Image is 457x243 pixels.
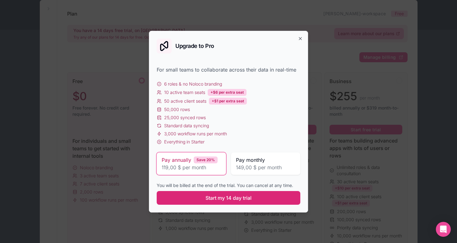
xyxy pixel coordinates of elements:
span: 3,000 workflow runs per month [164,131,227,137]
div: +$6 per extra seat [208,89,247,96]
div: You will be billed at the end of the trial. You can cancel at any time. [157,182,300,189]
div: +$1 per extra seat [209,98,247,105]
span: 149,00 $ per month [236,164,295,171]
span: Start my 14 day trial [205,194,252,202]
span: Everything in Starter [164,139,205,145]
span: 25,000 synced rows [164,114,206,121]
span: 6 roles & no Noloco branding [164,81,222,87]
span: Standard data syncing [164,123,209,129]
span: Pay annually [162,156,191,164]
span: 50 active client seats [164,98,206,104]
span: 10 active team seats [164,89,205,96]
span: Pay monthly [236,156,265,164]
span: 50,000 rows [164,106,190,113]
span: 119,00 $ per month [162,164,221,171]
button: Start my 14 day trial [157,191,300,205]
h2: Upgrade to Pro [175,43,214,49]
div: Save 20% [194,157,218,163]
div: For small teams to collaborate across their data in real-time [157,66,300,73]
